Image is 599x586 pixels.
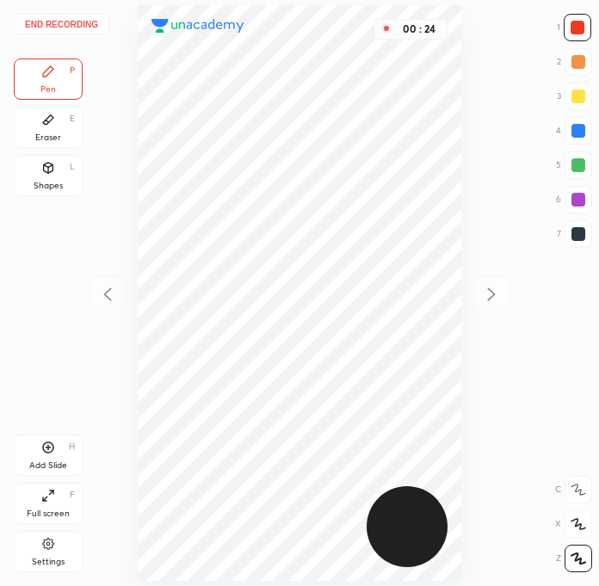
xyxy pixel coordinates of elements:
[557,48,592,76] div: 2
[556,186,592,213] div: 6
[557,83,592,110] div: 3
[29,461,67,470] div: Add Slide
[70,114,75,123] div: E
[70,163,75,171] div: L
[556,545,592,572] div: Z
[70,66,75,75] div: P
[557,14,591,41] div: 1
[14,14,109,34] button: End recording
[556,117,592,145] div: 4
[555,510,592,538] div: X
[32,558,65,566] div: Settings
[70,490,75,499] div: F
[27,509,70,518] div: Full screen
[34,182,63,190] div: Shapes
[555,476,592,503] div: C
[40,85,56,94] div: Pen
[35,133,61,142] div: Eraser
[151,19,244,33] img: logo.38c385cc.svg
[557,220,592,248] div: 7
[398,23,440,35] div: 00 : 24
[556,151,592,179] div: 5
[69,442,75,451] div: H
